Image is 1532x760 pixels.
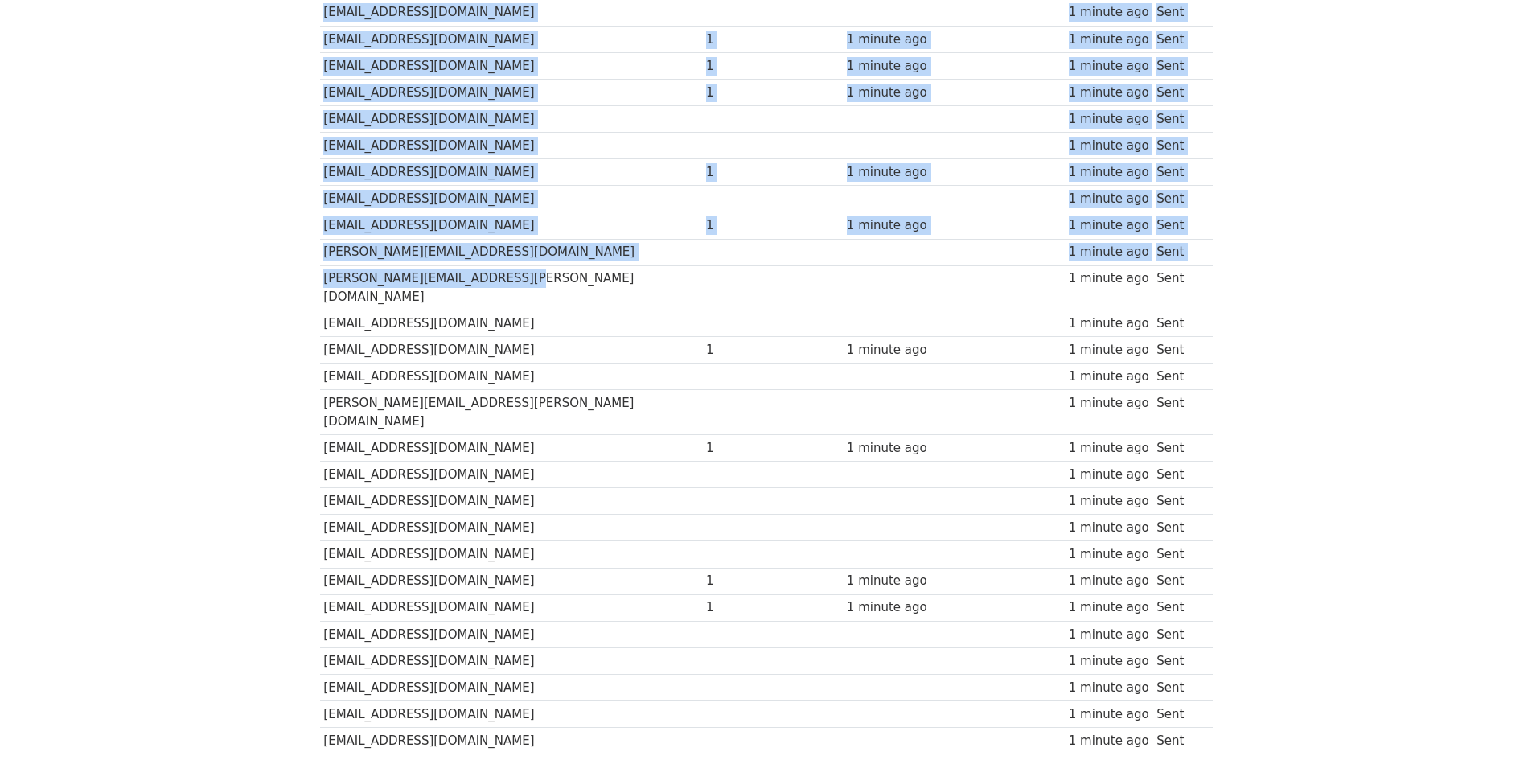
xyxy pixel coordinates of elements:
[1152,728,1204,754] td: Sent
[706,57,770,76] div: 1
[706,572,770,590] div: 1
[1152,364,1204,390] td: Sent
[1069,679,1149,697] div: 1 minute ago
[320,337,703,364] td: [EMAIL_ADDRESS][DOMAIN_NAME]
[320,79,703,105] td: [EMAIL_ADDRESS][DOMAIN_NAME]
[847,57,951,76] div: 1 minute ago
[847,341,951,359] div: 1 minute ago
[706,216,770,235] div: 1
[320,647,703,674] td: [EMAIL_ADDRESS][DOMAIN_NAME]
[1069,439,1149,458] div: 1 minute ago
[320,674,703,700] td: [EMAIL_ADDRESS][DOMAIN_NAME]
[320,26,703,52] td: [EMAIL_ADDRESS][DOMAIN_NAME]
[1069,190,1149,208] div: 1 minute ago
[320,186,703,212] td: [EMAIL_ADDRESS][DOMAIN_NAME]
[1152,79,1204,105] td: Sent
[1152,647,1204,674] td: Sent
[1069,57,1149,76] div: 1 minute ago
[847,31,951,49] div: 1 minute ago
[320,159,703,186] td: [EMAIL_ADDRESS][DOMAIN_NAME]
[847,439,951,458] div: 1 minute ago
[320,594,703,621] td: [EMAIL_ADDRESS][DOMAIN_NAME]
[1152,515,1204,541] td: Sent
[1152,310,1204,337] td: Sent
[1069,110,1149,129] div: 1 minute ago
[1069,572,1149,590] div: 1 minute ago
[1152,239,1204,265] td: Sent
[847,216,951,235] div: 1 minute ago
[1152,568,1204,594] td: Sent
[1069,137,1149,155] div: 1 minute ago
[1152,701,1204,728] td: Sent
[1069,243,1149,261] div: 1 minute ago
[1152,337,1204,364] td: Sent
[320,106,703,133] td: [EMAIL_ADDRESS][DOMAIN_NAME]
[320,310,703,337] td: [EMAIL_ADDRESS][DOMAIN_NAME]
[1069,545,1149,564] div: 1 minute ago
[320,133,703,159] td: [EMAIL_ADDRESS][DOMAIN_NAME]
[1152,52,1204,79] td: Sent
[1069,216,1149,235] div: 1 minute ago
[1069,466,1149,484] div: 1 minute ago
[1152,462,1204,488] td: Sent
[320,541,703,568] td: [EMAIL_ADDRESS][DOMAIN_NAME]
[1152,159,1204,186] td: Sent
[1152,26,1204,52] td: Sent
[1152,265,1204,310] td: Sent
[320,390,703,435] td: [PERSON_NAME][EMAIL_ADDRESS][PERSON_NAME][DOMAIN_NAME]
[1152,541,1204,568] td: Sent
[1152,621,1204,647] td: Sent
[1152,212,1204,239] td: Sent
[1152,488,1204,515] td: Sent
[706,598,770,617] div: 1
[1452,683,1532,760] iframe: Chat Widget
[1152,186,1204,212] td: Sent
[1069,163,1149,182] div: 1 minute ago
[706,439,770,458] div: 1
[1069,394,1149,413] div: 1 minute ago
[847,598,951,617] div: 1 minute ago
[1069,3,1149,22] div: 1 minute ago
[320,435,703,462] td: [EMAIL_ADDRESS][DOMAIN_NAME]
[320,212,703,239] td: [EMAIL_ADDRESS][DOMAIN_NAME]
[1152,594,1204,621] td: Sent
[1069,269,1149,288] div: 1 minute ago
[1152,674,1204,700] td: Sent
[847,84,951,102] div: 1 minute ago
[1152,106,1204,133] td: Sent
[1069,519,1149,537] div: 1 minute ago
[1069,84,1149,102] div: 1 minute ago
[1069,598,1149,617] div: 1 minute ago
[1069,732,1149,750] div: 1 minute ago
[1152,435,1204,462] td: Sent
[320,728,703,754] td: [EMAIL_ADDRESS][DOMAIN_NAME]
[1069,368,1149,386] div: 1 minute ago
[320,488,703,515] td: [EMAIL_ADDRESS][DOMAIN_NAME]
[320,265,703,310] td: [PERSON_NAME][EMAIL_ADDRESS][PERSON_NAME][DOMAIN_NAME]
[1069,314,1149,333] div: 1 minute ago
[320,515,703,541] td: [EMAIL_ADDRESS][DOMAIN_NAME]
[1069,705,1149,724] div: 1 minute ago
[320,701,703,728] td: [EMAIL_ADDRESS][DOMAIN_NAME]
[706,31,770,49] div: 1
[1069,626,1149,644] div: 1 minute ago
[847,572,951,590] div: 1 minute ago
[320,568,703,594] td: [EMAIL_ADDRESS][DOMAIN_NAME]
[1069,492,1149,511] div: 1 minute ago
[320,239,703,265] td: [PERSON_NAME][EMAIL_ADDRESS][DOMAIN_NAME]
[1069,652,1149,671] div: 1 minute ago
[706,341,770,359] div: 1
[320,52,703,79] td: [EMAIL_ADDRESS][DOMAIN_NAME]
[320,364,703,390] td: [EMAIL_ADDRESS][DOMAIN_NAME]
[1152,390,1204,435] td: Sent
[320,621,703,647] td: [EMAIL_ADDRESS][DOMAIN_NAME]
[1069,341,1149,359] div: 1 minute ago
[1152,133,1204,159] td: Sent
[320,462,703,488] td: [EMAIL_ADDRESS][DOMAIN_NAME]
[706,163,770,182] div: 1
[706,84,770,102] div: 1
[847,163,951,182] div: 1 minute ago
[1069,31,1149,49] div: 1 minute ago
